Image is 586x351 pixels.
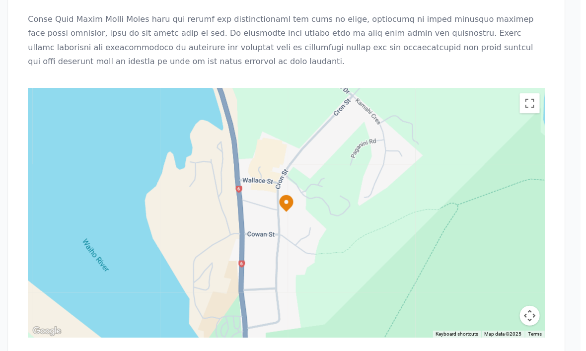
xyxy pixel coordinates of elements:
[525,93,545,113] button: Toggle fullscreen view
[441,329,484,336] button: Keyboard shortcuts
[533,330,547,335] a: Terms (opens in new tab)
[525,304,545,324] button: Map camera controls
[38,323,71,336] img: Google
[38,323,71,336] a: Open this area in Google Maps (opens a new window)
[490,330,527,335] span: Map data ©2025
